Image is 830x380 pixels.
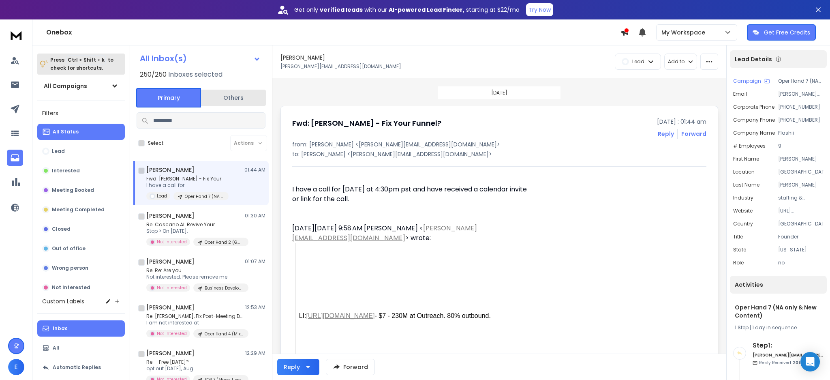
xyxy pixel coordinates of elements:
[146,182,229,189] p: I have a call for
[245,258,265,265] p: 01:07 AM
[730,276,827,294] div: Activities
[37,221,125,237] button: Closed
[53,325,67,332] p: Inbox
[37,124,125,140] button: All Status
[778,169,824,175] p: [GEOGRAPHIC_DATA]
[277,359,319,375] button: Reply
[44,82,87,90] h1: All Campaigns
[735,324,822,331] div: |
[245,213,265,219] p: 01:30 AM
[778,130,824,136] p: Flashii
[526,3,553,16] button: Try Now
[778,221,824,227] p: [GEOGRAPHIC_DATA]
[37,240,125,257] button: Out of office
[735,55,772,63] p: Lead Details
[733,143,766,149] p: # Employees
[778,156,824,162] p: [PERSON_NAME]
[146,176,229,182] p: Fwd: [PERSON_NAME] - Fix Your
[140,54,187,62] h1: All Inbox(s)
[299,301,529,321] div: LI: - $7 - 230M at Outreach. 80% outbound.
[657,118,706,126] p: [DATE] : 01:44 am
[681,130,706,138] div: Forward
[284,363,300,371] div: Reply
[778,182,824,188] p: [PERSON_NAME]
[146,359,244,365] p: Re: - Free [DATE]?
[50,56,113,72] p: Press to check for shortcuts.
[66,55,106,64] span: Ctrl + Shift + k
[37,182,125,198] button: Meeting Booked
[733,156,759,162] p: First Name
[146,313,244,320] p: Re: [PERSON_NAME], Fix Post-Meeting Drop-Off
[42,297,84,305] h3: Custom Labels
[778,208,824,214] p: [URL][DOMAIN_NAME]
[759,360,814,366] p: Reply Received
[148,140,164,146] label: Select
[37,143,125,159] button: Lead
[778,247,824,253] p: [US_STATE]
[146,221,244,228] p: Re: Cascano AI: Revive Your
[292,150,706,158] p: to: [PERSON_NAME] <[PERSON_NAME][EMAIL_ADDRESS][DOMAIN_NAME]>
[37,78,125,94] button: All Campaigns
[661,28,708,36] p: My Workspace
[53,364,101,371] p: Automatic Replies
[37,320,125,337] button: Inbox
[778,234,824,240] p: Founder
[764,28,810,36] p: Get Free Credits
[733,182,759,188] p: Last Name
[37,107,125,119] h3: Filters
[37,359,125,376] button: Automatic Replies
[133,50,267,67] button: All Inbox(s)
[733,104,774,110] p: Corporate Phone
[733,221,753,227] p: Country
[326,359,375,375] button: Forward
[733,247,746,253] p: State
[140,70,167,79] span: 250 / 250
[733,78,761,84] p: Campaign
[733,117,775,123] p: Company Phone
[37,260,125,276] button: Wrong person
[320,6,363,14] strong: verified leads
[733,169,755,175] p: location
[8,359,24,375] button: E
[733,91,747,97] p: Email
[753,352,824,358] h6: [PERSON_NAME][EMAIL_ADDRESS][DOMAIN_NAME]
[146,320,244,326] p: I am not interested at
[146,212,195,220] h1: [PERSON_NAME]
[205,331,244,337] p: Oper Hand 4 (Mixed Users/All content)
[146,258,195,266] h1: [PERSON_NAME]
[52,206,105,213] p: Meeting Completed
[37,163,125,179] button: Interested
[280,63,401,70] p: [PERSON_NAME][EMAIL_ADDRESS][DOMAIN_NAME]
[168,70,222,79] h3: Inboxes selected
[146,349,195,357] h1: [PERSON_NAME]
[146,365,244,372] p: opt out [DATE], Aug
[280,54,325,62] h1: [PERSON_NAME]
[778,143,824,149] p: 9
[294,6,520,14] p: Get only with our starting at $22/mo
[778,117,824,123] p: [PHONE_NUMBER]
[157,193,167,199] p: Lead
[205,285,244,291] p: Business Development - CCS For EMBIOS
[52,226,71,232] p: Closed
[146,274,244,280] p: Not interested. Please remove me
[668,58,685,65] p: Add to
[292,140,706,148] p: from: [PERSON_NAME] <[PERSON_NAME][EMAIL_ADDRESS][DOMAIN_NAME]>
[389,6,464,14] strong: AI-powered Lead Finder,
[157,239,187,245] p: Not Interested
[205,239,244,245] p: Oper Hand 2 (GW Mixed)
[292,118,441,129] h1: Fwd: [PERSON_NAME] - Fix Your Funnel?
[793,360,814,366] span: 20th, Aug
[632,58,644,65] p: Lead
[735,303,822,320] h1: Oper Hand 7 (NA only & New Content)
[528,6,551,14] p: Try Now
[245,350,265,356] p: 12:29 AM
[245,304,265,311] p: 12:53 AM
[201,89,266,107] button: Others
[37,279,125,296] button: Not Interested
[752,324,797,331] span: 1 day in sequence
[244,167,265,173] p: 01:44 AM
[778,260,824,266] p: no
